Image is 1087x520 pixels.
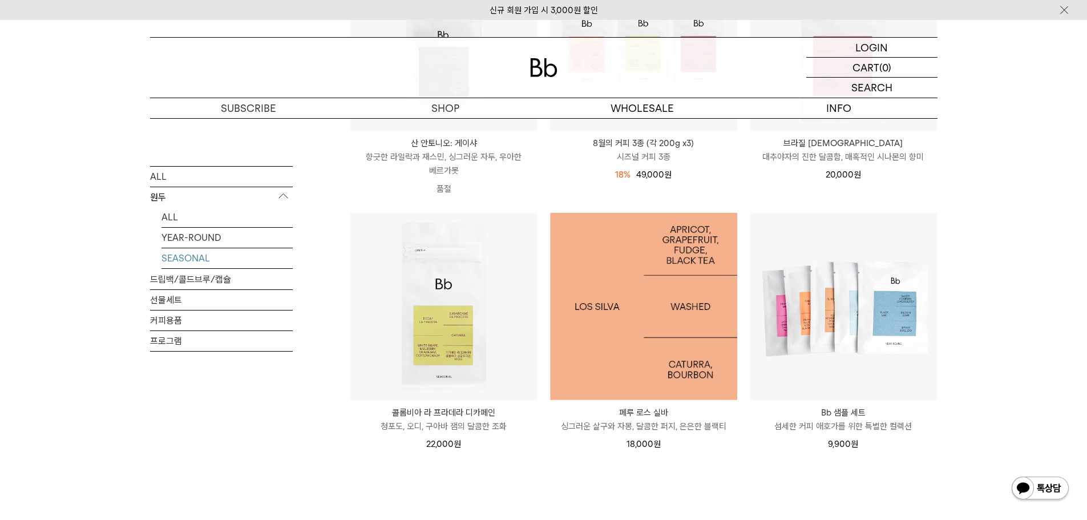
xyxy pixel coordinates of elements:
[636,170,672,180] span: 49,000
[851,78,892,98] p: SEARCH
[1011,475,1070,503] img: 카카오톡 채널 1:1 채팅 버튼
[550,150,737,164] p: 시즈널 커피 3종
[806,38,938,58] a: LOGIN
[150,289,293,309] a: 선물세트
[350,136,538,150] p: 산 안토니오: 게이샤
[550,406,737,433] a: 페루 로스 실바 싱그러운 살구와 자몽, 달콤한 퍼지, 은은한 블랙티
[350,136,538,178] a: 산 안토니오: 게이샤 향긋한 라일락과 재스민, 싱그러운 자두, 우아한 베르가못
[550,406,737,420] p: 페루 로스 실바
[161,227,293,247] a: YEAR-ROUND
[161,207,293,227] a: ALL
[550,213,737,400] a: 페루 로스 실바
[530,58,557,77] img: 로고
[826,170,861,180] span: 20,000
[161,248,293,268] a: SEASONAL
[741,98,938,118] p: INFO
[851,439,858,449] span: 원
[350,406,538,433] a: 콜롬비아 라 프라데라 디카페인 청포도, 오디, 구아바 잼의 달콤한 조화
[550,136,737,150] p: 8월의 커피 3종 (각 200g x3)
[664,170,672,180] span: 원
[855,38,888,57] p: LOGIN
[852,58,879,77] p: CART
[350,213,538,400] img: 콜롬비아 라 프라데라 디카페인
[750,213,937,400] img: Bb 샘플 세트
[627,439,661,449] span: 18,000
[806,58,938,78] a: CART (0)
[350,178,538,200] p: 품절
[750,420,937,433] p: 섬세한 커피 애호가를 위한 특별한 컬렉션
[150,330,293,350] a: 프로그램
[615,168,631,182] div: 18%
[490,5,598,15] a: 신규 회원 가입 시 3,000원 할인
[150,187,293,207] p: 원두
[550,136,737,164] a: 8월의 커피 3종 (각 200g x3) 시즈널 커피 3종
[150,166,293,186] a: ALL
[426,439,461,449] span: 22,000
[150,269,293,289] a: 드립백/콜드브루/캡슐
[150,310,293,330] a: 커피용품
[550,420,737,433] p: 싱그러운 살구와 자몽, 달콤한 퍼지, 은은한 블랙티
[750,406,937,420] p: Bb 샘플 세트
[454,439,461,449] span: 원
[544,98,741,118] p: WHOLESALE
[550,213,737,400] img: 1000000480_add2_053.jpg
[150,98,347,118] a: SUBSCRIBE
[653,439,661,449] span: 원
[750,136,937,150] p: 브라질 [DEMOGRAPHIC_DATA]
[350,406,538,420] p: 콜롬비아 라 프라데라 디카페인
[350,150,538,178] p: 향긋한 라일락과 재스민, 싱그러운 자두, 우아한 베르가못
[750,136,937,164] a: 브라질 [DEMOGRAPHIC_DATA] 대추야자의 진한 달콤함, 매혹적인 시나몬의 향미
[828,439,858,449] span: 9,900
[347,98,544,118] a: SHOP
[854,170,861,180] span: 원
[879,58,891,77] p: (0)
[350,420,538,433] p: 청포도, 오디, 구아바 잼의 달콤한 조화
[750,406,937,433] a: Bb 샘플 세트 섬세한 커피 애호가를 위한 특별한 컬렉션
[750,150,937,164] p: 대추야자의 진한 달콤함, 매혹적인 시나몬의 향미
